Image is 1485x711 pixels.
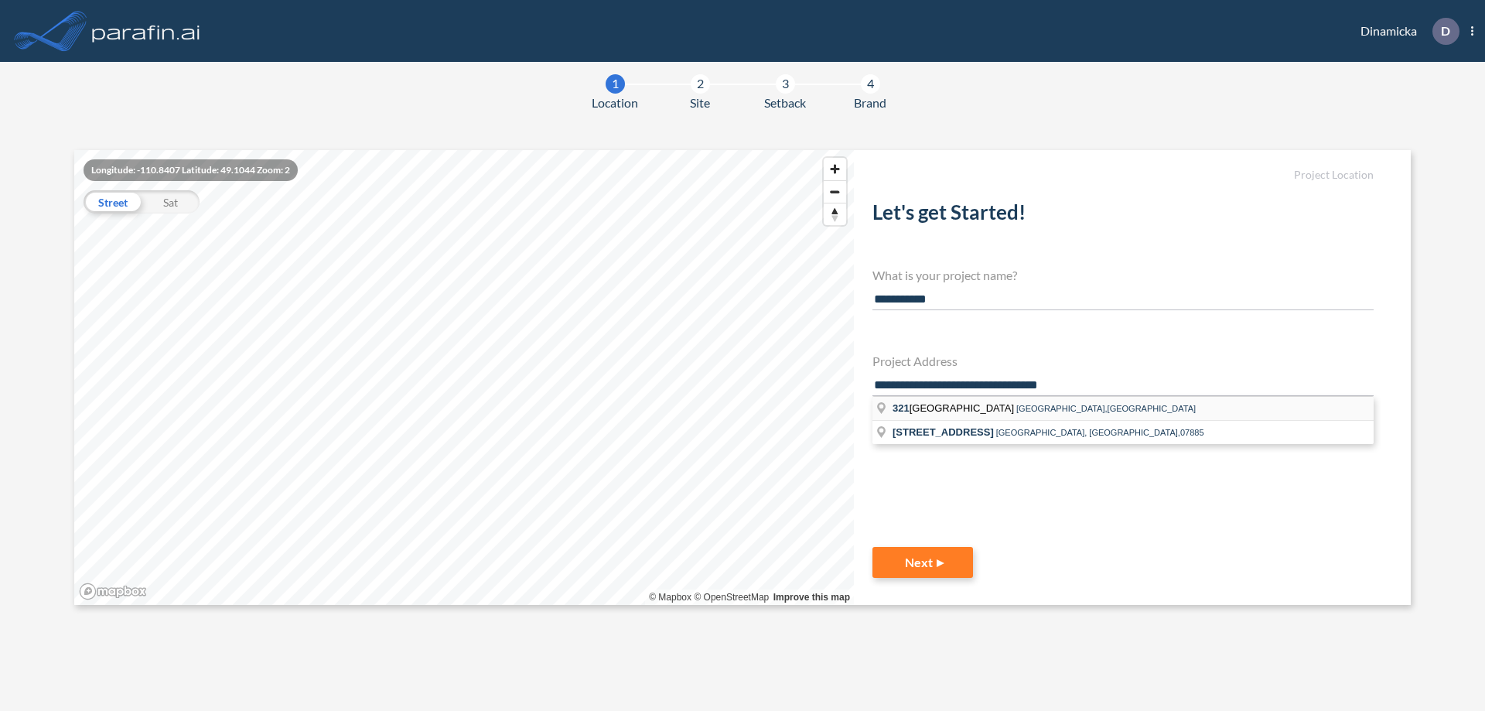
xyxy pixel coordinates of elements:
img: logo [89,15,203,46]
a: Mapbox [649,592,691,603]
div: 1 [606,74,625,94]
div: Sat [142,190,200,214]
span: Zoom out [824,181,846,203]
h5: Project Location [872,169,1374,182]
button: Next [872,547,973,578]
span: Location [592,94,638,112]
div: 3 [776,74,795,94]
span: 321 [893,402,910,414]
button: Zoom out [824,180,846,203]
span: [GEOGRAPHIC_DATA],[GEOGRAPHIC_DATA] [1016,404,1196,413]
a: OpenStreetMap [694,592,769,603]
div: Dinamicka [1337,18,1473,45]
span: Site [690,94,710,112]
a: Improve this map [773,592,850,603]
p: D [1441,24,1450,38]
a: Mapbox homepage [79,583,147,600]
button: Reset bearing to north [824,203,846,225]
div: 4 [861,74,880,94]
h4: What is your project name? [872,268,1374,282]
span: Setback [764,94,806,112]
h2: Let's get Started! [872,200,1374,231]
div: Street [84,190,142,214]
span: Brand [854,94,886,112]
div: Longitude: -110.8407 Latitude: 49.1044 Zoom: 2 [84,159,298,181]
div: 2 [691,74,710,94]
span: [STREET_ADDRESS] [893,426,994,438]
button: Zoom in [824,158,846,180]
span: [GEOGRAPHIC_DATA] [893,402,1016,414]
span: [GEOGRAPHIC_DATA], [GEOGRAPHIC_DATA],07885 [996,428,1204,437]
canvas: Map [74,150,854,605]
h4: Project Address [872,354,1374,368]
